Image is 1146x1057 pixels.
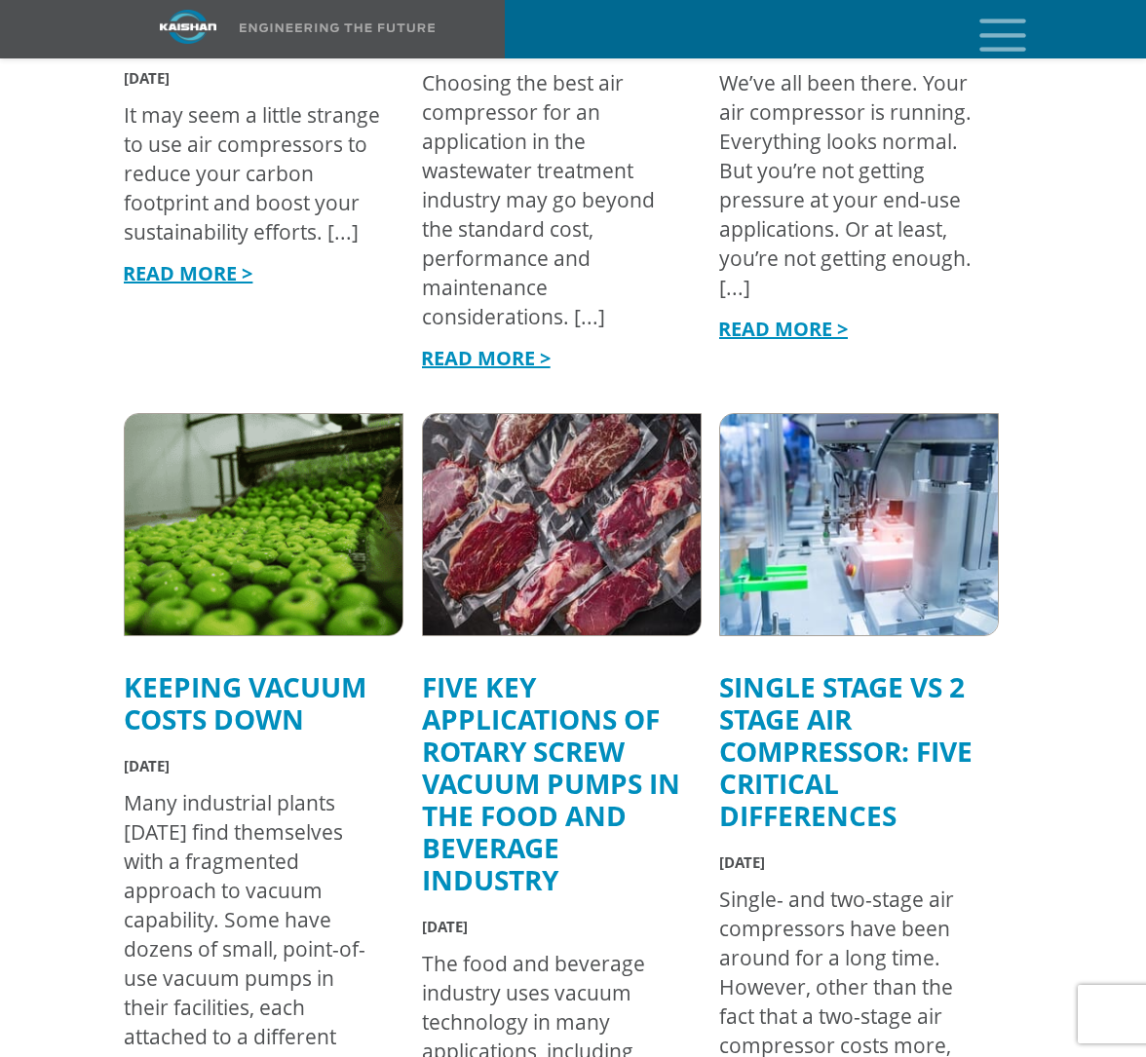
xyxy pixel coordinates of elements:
span: [DATE] [124,756,170,775]
a: Single Stage vs 2 Stage Air Compressor: Five Critical Differences [719,668,973,834]
a: Keeping Vacuum Costs Down [124,668,366,737]
img: green apples [125,414,402,636]
img: Engineering the future [240,23,435,32]
a: READ MORE > [421,345,551,371]
a: mobile menu [972,13,1005,46]
a: READ MORE > [718,316,848,342]
span: [DATE] [422,917,468,936]
img: vacuum sealed meat [423,414,701,636]
div: Choosing the best air compressor for an application in the wastewater treatment industry may go b... [422,68,682,331]
div: It may seem a little strange to use air compressors to reduce your carbon footprint and boost you... [124,100,384,246]
a: READ MORE > [123,260,252,286]
span: [DATE] [124,68,170,88]
img: robotic manufacturer [720,414,998,636]
div: We’ve all been there. Your air compressor is running. Everything looks normal. But you’re not get... [719,68,979,302]
img: kaishan logo [115,10,261,44]
span: [DATE] [719,852,765,872]
a: Five Key Applications of Rotary Screw Vacuum Pumps in the Food and Beverage Industry [422,668,680,898]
